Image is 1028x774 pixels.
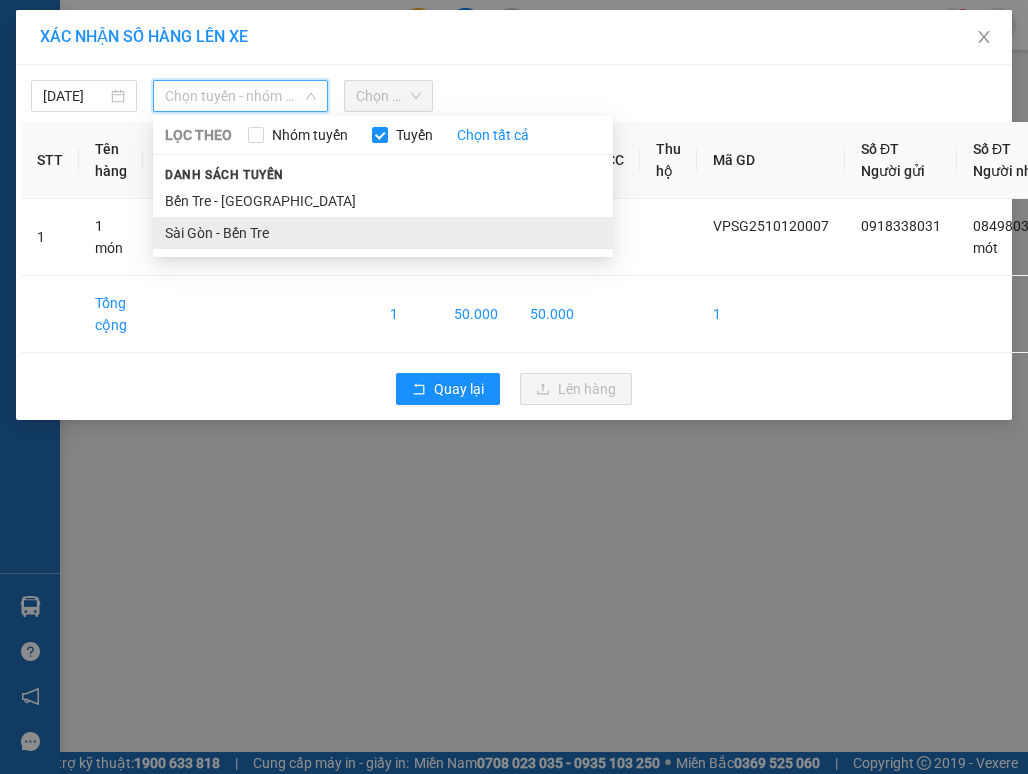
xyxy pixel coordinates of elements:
[697,276,845,353] td: 1
[153,217,613,249] li: Sài Gòn - Bến Tre
[79,122,143,199] th: Tên hàng
[143,122,191,199] th: SL
[438,276,514,353] td: 50.000
[305,90,317,102] span: down
[412,382,426,398] span: rollback
[388,124,441,146] span: Tuyến
[713,218,829,234] span: VPSG2510120007
[640,122,697,199] th: Thu hộ
[590,122,640,199] th: CC
[396,373,500,405] button: rollbackQuay lại
[264,124,356,146] span: Nhóm tuyến
[79,199,143,276] td: 1 món
[40,27,248,46] span: XÁC NHẬN SỐ HÀNG LÊN XE
[973,240,998,256] span: mót
[21,199,79,276] td: 1
[356,81,420,111] span: Chọn chuyến
[457,124,529,146] a: Chọn tất cả
[956,10,1012,66] button: Close
[861,163,925,179] span: Người gửi
[43,85,107,107] input: 12/10/2025
[165,124,232,146] span: LỌC THEO
[861,218,941,234] span: 0918338031
[973,141,1011,157] span: Số ĐT
[21,122,79,199] th: STT
[153,185,613,217] li: Bến Tre - [GEOGRAPHIC_DATA]
[861,141,899,157] span: Số ĐT
[374,276,438,353] td: 1
[153,166,296,184] span: Danh sách tuyến
[697,122,845,199] th: Mã GD
[434,378,484,400] span: Quay lại
[514,276,590,353] td: 50.000
[520,373,632,405] button: uploadLên hàng
[976,29,992,45] span: close
[165,81,316,111] span: Chọn tuyến - nhóm tuyến
[79,276,143,353] td: Tổng cộng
